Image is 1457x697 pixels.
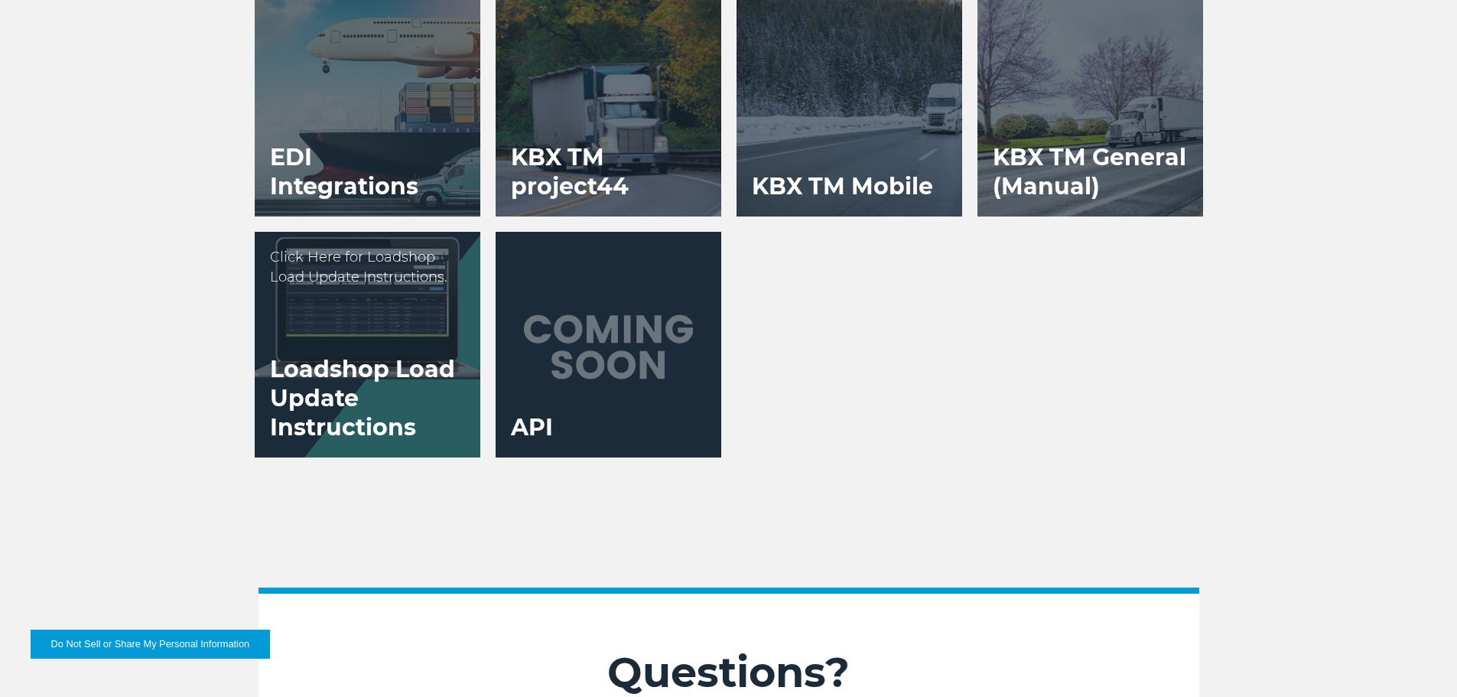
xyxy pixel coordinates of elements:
h3: Loadshop Load Update Instructions [255,340,480,458]
a: Loadshop Load Update Instructions [255,232,480,458]
h3: KBX TM project44 [496,128,721,217]
button: Do Not Sell or Share My Personal Information [31,630,270,659]
h3: KBX TM Mobile [737,157,948,217]
h3: API [496,398,568,458]
a: API [496,232,721,458]
p: Click Here for Loadshop Load Update Instructions. [270,247,465,287]
h3: EDI Integrations [255,128,480,217]
h3: KBX TM General (Manual) [977,128,1203,217]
